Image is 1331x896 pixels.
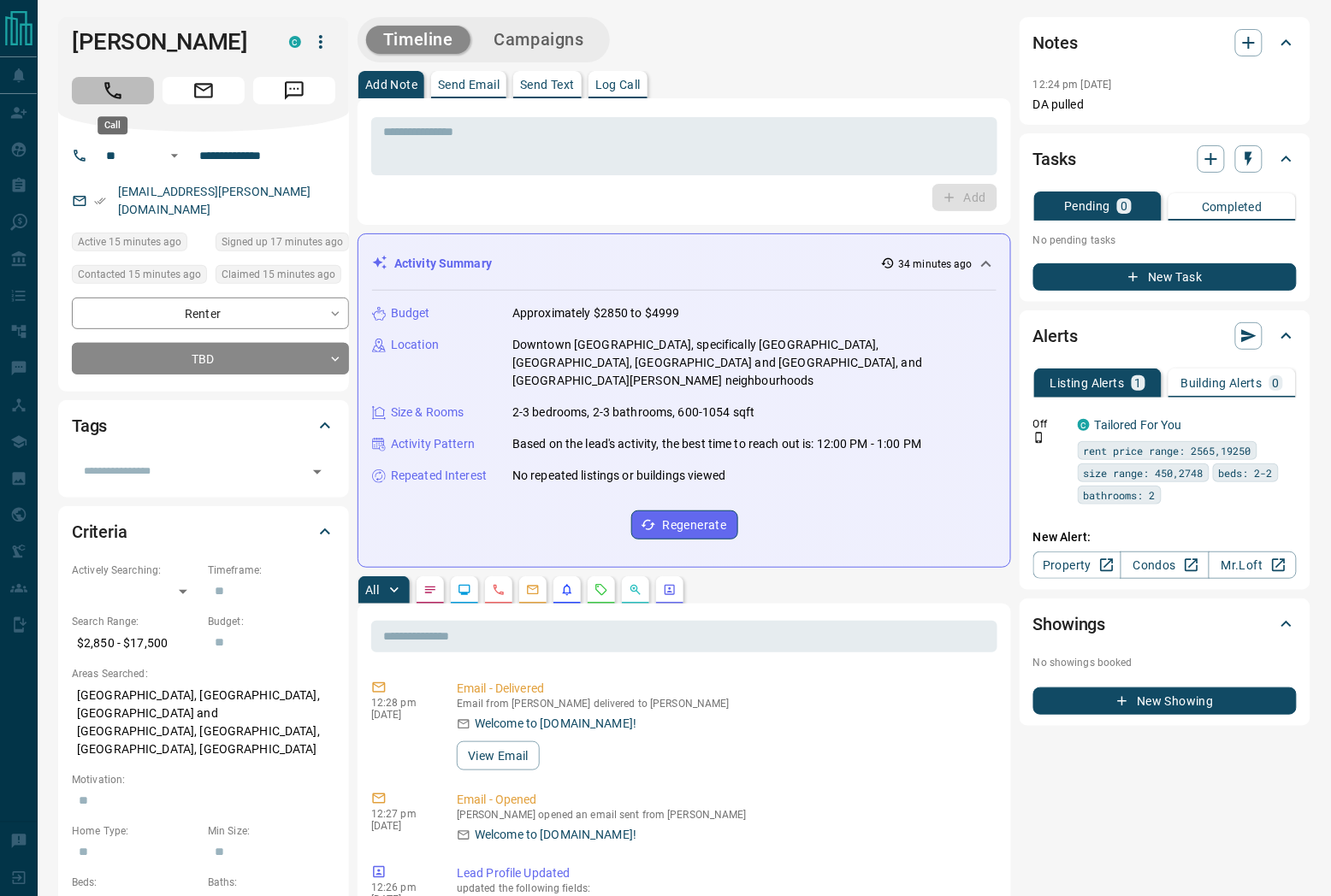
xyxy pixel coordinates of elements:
[216,265,349,289] div: Tue Sep 16 2025
[72,233,207,256] div: Tue Sep 16 2025
[1084,442,1251,459] span: rent price range: 2565,19250
[371,808,431,820] p: 12:27 pm
[1033,79,1112,91] p: 12:24 pm [DATE]
[1084,464,1204,481] span: size range: 450,2748
[458,583,471,597] svg: Lead Browsing Activity
[1209,551,1297,579] a: Mr.Loft
[371,709,431,721] p: [DATE]
[72,405,335,446] div: Tags
[372,248,997,280] div: Activity Summary34 minutes ago
[595,79,641,91] p: Log Call
[1033,551,1121,579] a: Property
[72,614,199,629] p: Search Range:
[72,511,335,552] div: Criteria
[72,265,207,289] div: Tue Sep 16 2025
[475,715,636,733] p: Welcome to [DOMAIN_NAME]!
[365,79,417,91] p: Add Note
[1033,416,1068,432] p: Off
[1078,419,1090,431] div: condos.ca
[391,404,464,421] p: Size & Rooms
[222,266,335,283] span: Claimed 15 minutes ago
[1084,486,1156,504] span: bathrooms: 2
[1033,610,1106,638] h2: Showings
[72,823,199,839] p: Home Type:
[72,875,199,890] p: Beds:
[526,583,540,597] svg: Emails
[1033,263,1297,291] button: New Task
[72,28,263,56] h1: [PERSON_NAME]
[394,255,492,273] p: Activity Summary
[423,583,437,597] svg: Notes
[208,614,335,629] p: Budget:
[1033,322,1078,350] h2: Alerts
[391,304,430,322] p: Budget
[371,697,431,709] p: 12:28 pm
[94,195,106,207] svg: Email Verified
[253,77,335,104] span: Message
[391,467,487,485] p: Repeated Interest
[512,304,680,322] p: Approximately $2850 to $4999
[1033,432,1045,444] svg: Push Notification Only
[631,510,738,539] button: Regenerate
[457,741,540,770] button: View Email
[305,460,329,484] button: Open
[663,583,677,597] svg: Agent Actions
[371,881,431,893] p: 12:26 pm
[216,233,349,256] div: Tue Sep 16 2025
[1095,418,1182,432] a: Tailored For You
[118,185,311,216] a: [EMAIL_ADDRESS][PERSON_NAME][DOMAIN_NAME]
[289,36,301,48] div: condos.ca
[438,79,500,91] p: Send Email
[1033,604,1297,645] div: Showings
[1033,528,1297,546] p: New Alert:
[72,77,154,104] span: Call
[366,26,470,54] button: Timeline
[1135,377,1142,389] p: 1
[457,698,991,710] p: Email from [PERSON_NAME] delivered to [PERSON_NAME]
[163,77,245,104] span: Email
[365,584,379,596] p: All
[457,680,991,698] p: Email - Delivered
[1181,377,1263,389] p: Building Alerts
[72,412,107,439] h2: Tags
[222,233,343,251] span: Signed up 17 minutes ago
[457,809,991,821] p: [PERSON_NAME] opened an email sent from [PERSON_NAME]
[492,583,506,597] svg: Calls
[72,563,199,578] p: Actively Searching:
[164,145,185,166] button: Open
[457,882,991,894] p: updated the following fields:
[1033,29,1078,56] h2: Notes
[72,666,335,681] p: Areas Searched:
[457,791,991,809] p: Email - Opened
[208,875,335,890] p: Baths:
[1033,315,1297,357] div: Alerts
[72,629,199,657] p: $2,850 - $17,500
[208,563,335,578] p: Timeframe:
[520,79,575,91] p: Send Text
[78,266,201,283] span: Contacted 15 minutes ago
[1219,464,1273,481] span: beds: 2-2
[208,823,335,839] p: Min Size:
[72,343,349,374] div: TBD
[477,26,601,54] button: Campaigns
[512,336,997,390] p: Downtown [GEOGRAPHIC_DATA], specifically [GEOGRAPHIC_DATA], [GEOGRAPHIC_DATA], [GEOGRAPHIC_DATA] ...
[78,233,181,251] span: Active 15 minutes ago
[1064,200,1110,212] p: Pending
[595,583,608,597] svg: Requests
[512,404,755,421] p: 2-3 bedrooms, 2-3 bathrooms, 600-1054 sqft
[629,583,642,597] svg: Opportunities
[1273,377,1280,389] p: 0
[1033,96,1297,114] p: DA pulled
[72,298,349,329] div: Renter
[1202,201,1263,213] p: Completed
[1033,22,1297,63] div: Notes
[1033,687,1297,715] button: New Showing
[1033,139,1297,180] div: Tasks
[72,518,127,545] h2: Criteria
[391,435,475,453] p: Activity Pattern
[1121,200,1127,212] p: 0
[457,864,991,882] p: Lead Profile Updated
[512,435,921,453] p: Based on the lead's activity, the best time to reach out is: 12:00 PM - 1:00 PM
[72,772,335,787] p: Motivation:
[512,467,725,485] p: No repeated listings or buildings viewed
